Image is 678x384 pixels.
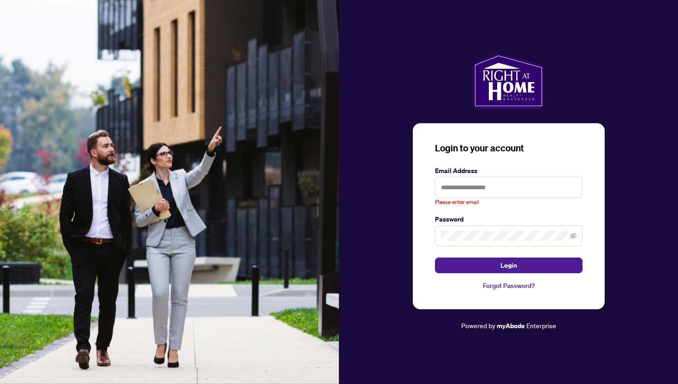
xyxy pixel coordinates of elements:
span: Powered by [461,321,495,330]
a: myAbode [497,321,525,331]
h3: Login to your account [435,142,583,155]
label: Password [435,214,583,224]
span: Enterprise [526,321,556,330]
img: ma-logo [473,53,544,108]
span: Login [500,258,517,273]
span: Please enter email [435,198,479,207]
a: Forgot Password? [435,281,583,291]
span: eye-invisible [570,233,577,239]
label: Email Address [435,166,583,176]
button: Login [435,258,583,273]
